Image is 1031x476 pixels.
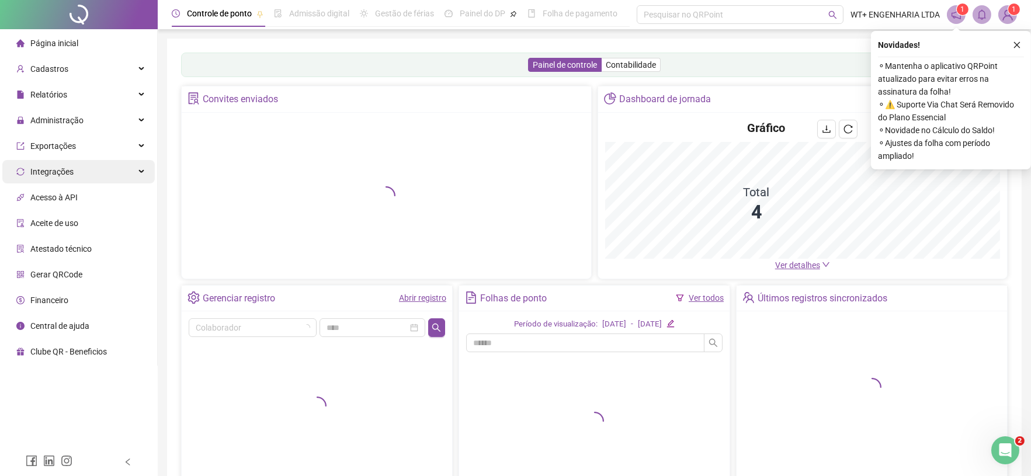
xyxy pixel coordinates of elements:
[742,291,755,304] span: team
[604,92,616,105] span: pie-chart
[585,412,604,430] span: loading
[308,397,327,415] span: loading
[666,319,674,327] span: edit
[203,89,278,109] div: Convites enviados
[16,270,25,279] span: qrcode
[26,455,37,467] span: facebook
[606,60,656,70] span: Contabilidade
[16,193,25,201] span: api
[274,9,282,18] span: file-done
[878,98,1024,124] span: ⚬ ⚠️ Suporte Via Chat Será Removido do Plano Essencial
[187,9,252,18] span: Controle de ponto
[822,124,831,134] span: download
[16,65,25,73] span: user-add
[878,39,920,51] span: Novidades !
[709,338,718,348] span: search
[527,9,536,18] span: book
[30,270,82,279] span: Gerar QRCode
[16,168,25,176] span: sync
[61,455,72,467] span: instagram
[1013,41,1021,49] span: close
[676,294,684,302] span: filter
[16,348,25,356] span: gift
[16,116,25,124] span: lock
[878,124,1024,137] span: ⚬ Novidade no Cálculo do Saldo!
[203,289,275,308] div: Gerenciar registro
[375,9,434,18] span: Gestão de férias
[1008,4,1020,15] sup: Atualize o seu contato no menu Meus Dados
[851,8,940,21] span: WT+ ENGENHARIA LTDA
[16,91,25,99] span: file
[961,5,965,13] span: 1
[30,244,92,253] span: Atestado técnico
[16,39,25,47] span: home
[843,124,853,134] span: reload
[999,6,1016,23] img: 26159
[602,318,626,331] div: [DATE]
[124,458,132,466] span: left
[758,289,887,308] div: Últimos registros sincronizados
[30,167,74,176] span: Integrações
[878,60,1024,98] span: ⚬ Mantenha o aplicativo QRPoint atualizado para evitar erros na assinatura da folha!
[465,291,477,304] span: file-text
[30,90,67,99] span: Relatórios
[188,291,200,304] span: setting
[533,60,597,70] span: Painel de controle
[256,11,263,18] span: pushpin
[445,9,453,18] span: dashboard
[747,120,785,136] h4: Gráfico
[510,11,517,18] span: pushpin
[16,296,25,304] span: dollar
[30,64,68,74] span: Cadastros
[631,318,633,331] div: -
[188,92,200,105] span: solution
[1012,5,1016,13] span: 1
[30,39,78,48] span: Página inicial
[30,296,68,305] span: Financeiro
[775,260,830,270] a: Ver detalhes down
[377,186,395,205] span: loading
[480,289,547,308] div: Folhas de ponto
[30,141,76,151] span: Exportações
[951,9,961,20] span: notification
[977,9,987,20] span: bell
[991,436,1019,464] iframe: Intercom live chat
[689,293,724,303] a: Ver todos
[775,260,820,270] span: Ver detalhes
[30,321,89,331] span: Central de ajuda
[619,89,711,109] div: Dashboard de jornada
[863,378,881,397] span: loading
[16,219,25,227] span: audit
[822,260,830,269] span: down
[172,9,180,18] span: clock-circle
[30,218,78,228] span: Aceite de uso
[514,318,598,331] div: Período de visualização:
[1015,436,1025,446] span: 2
[828,11,837,19] span: search
[16,245,25,253] span: solution
[432,323,441,332] span: search
[957,4,968,15] sup: 1
[360,9,368,18] span: sun
[43,455,55,467] span: linkedin
[638,318,662,331] div: [DATE]
[30,347,107,356] span: Clube QR - Beneficios
[16,142,25,150] span: export
[30,116,84,125] span: Administração
[878,137,1024,162] span: ⚬ Ajustes da folha com período ampliado!
[460,9,505,18] span: Painel do DP
[16,322,25,330] span: info-circle
[289,9,349,18] span: Admissão digital
[30,193,78,202] span: Acesso à API
[399,293,446,303] a: Abrir registro
[543,9,617,18] span: Folha de pagamento
[303,324,310,331] span: loading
